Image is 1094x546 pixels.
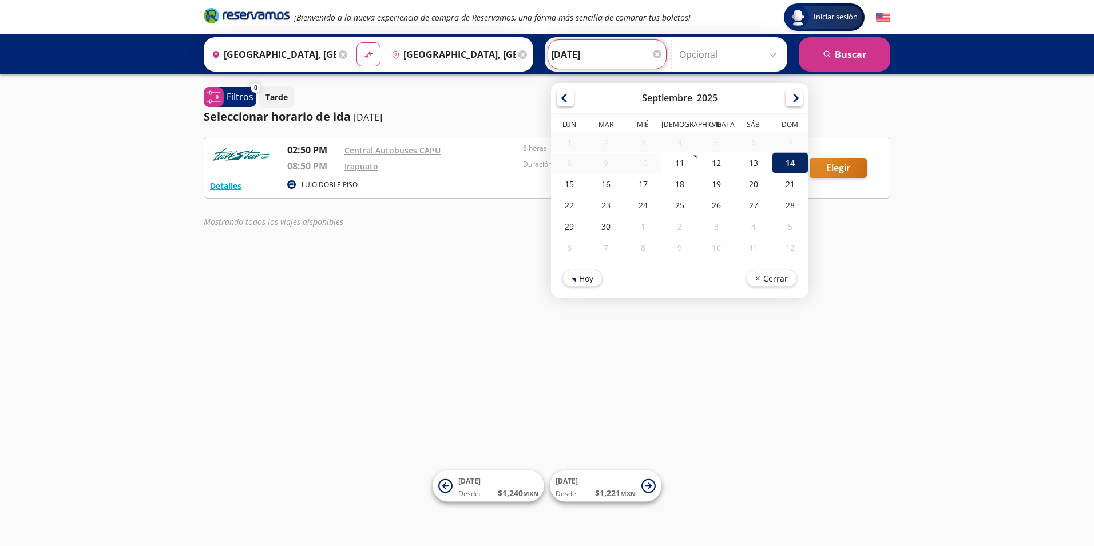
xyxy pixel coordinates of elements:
span: $ 1,240 [498,487,538,499]
div: Septiembre [642,92,692,104]
div: 15-Sep-25 [551,173,588,195]
div: 06-Sep-25 [735,132,771,152]
div: 02-Oct-25 [661,216,698,237]
input: Opcional [679,40,782,69]
th: Lunes [551,120,588,132]
div: 22-Sep-25 [551,195,588,216]
div: 01-Sep-25 [551,132,588,152]
p: [DATE] [354,110,382,124]
div: 10-Sep-25 [625,153,661,173]
div: 11-Oct-25 [735,237,771,258]
button: [DATE]Desde:$1,221MXN [550,470,661,502]
div: 03-Oct-25 [698,216,735,237]
div: 29-Sep-25 [551,216,588,237]
button: 0Filtros [204,87,256,107]
input: Elegir Fecha [551,40,663,69]
p: 08:50 PM [287,159,339,173]
div: 08-Sep-25 [551,153,588,173]
div: 20-Sep-25 [735,173,771,195]
span: [DATE] [556,476,578,486]
img: RESERVAMOS [210,143,273,166]
div: 2025 [697,92,718,104]
div: 08-Oct-25 [625,237,661,258]
div: 30-Sep-25 [588,216,624,237]
div: 04-Oct-25 [735,216,771,237]
div: 06-Oct-25 [551,237,588,258]
th: Jueves [661,120,698,132]
button: Elegir [810,158,867,178]
small: MXN [523,489,538,498]
div: 24-Sep-25 [625,195,661,216]
div: 23-Sep-25 [588,195,624,216]
th: Sábado [735,120,771,132]
div: 05-Sep-25 [698,132,735,152]
div: 26-Sep-25 [698,195,735,216]
input: Buscar Origen [207,40,336,69]
div: 19-Sep-25 [698,173,735,195]
button: Detalles [210,180,241,192]
p: 6 horas [523,143,696,153]
p: Duración [523,159,696,169]
div: 14-Sep-25 [772,152,808,173]
div: 27-Sep-25 [735,195,771,216]
button: Hoy [562,270,603,287]
div: 12-Oct-25 [772,237,808,258]
div: 03-Sep-25 [625,132,661,152]
p: 02:50 PM [287,143,339,157]
em: ¡Bienvenido a la nueva experiencia de compra de Reservamos, una forma más sencilla de comprar tus... [294,12,691,23]
div: 05-Oct-25 [772,216,808,237]
p: Filtros [227,90,253,104]
th: Domingo [772,120,808,132]
div: 07-Oct-25 [588,237,624,258]
button: English [876,10,890,25]
input: Buscar Destino [387,40,516,69]
th: Viernes [698,120,735,132]
div: 16-Sep-25 [588,173,624,195]
th: Martes [588,120,624,132]
div: 04-Sep-25 [661,132,698,152]
button: Buscar [799,37,890,72]
div: 09-Sep-25 [588,153,624,173]
a: Irapuato [344,161,378,172]
span: Iniciar sesión [809,11,862,23]
div: 12-Sep-25 [698,152,735,173]
div: 07-Sep-25 [772,132,808,152]
em: Mostrando todos los viajes disponibles [204,216,343,227]
div: 25-Sep-25 [661,195,698,216]
span: Desde: [556,489,578,499]
div: 11-Sep-25 [661,152,698,173]
p: LUJO DOBLE PISO [302,180,358,190]
a: Brand Logo [204,7,290,27]
span: 0 [254,83,257,93]
div: 13-Sep-25 [735,152,771,173]
div: 10-Oct-25 [698,237,735,258]
small: MXN [620,489,636,498]
p: Tarde [265,91,288,103]
div: 28-Sep-25 [772,195,808,216]
span: [DATE] [458,476,481,486]
div: 01-Oct-25 [625,216,661,237]
span: Desde: [458,489,481,499]
div: 18-Sep-25 [661,173,698,195]
button: Tarde [259,86,294,108]
button: Cerrar [746,270,797,287]
div: 17-Sep-25 [625,173,661,195]
div: 09-Oct-25 [661,237,698,258]
a: Central Autobuses CAPU [344,145,441,156]
div: 02-Sep-25 [588,132,624,152]
span: $ 1,221 [595,487,636,499]
i: Brand Logo [204,7,290,24]
div: 21-Sep-25 [772,173,808,195]
p: Seleccionar horario de ida [204,108,351,125]
button: [DATE]Desde:$1,240MXN [433,470,544,502]
th: Miércoles [625,120,661,132]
